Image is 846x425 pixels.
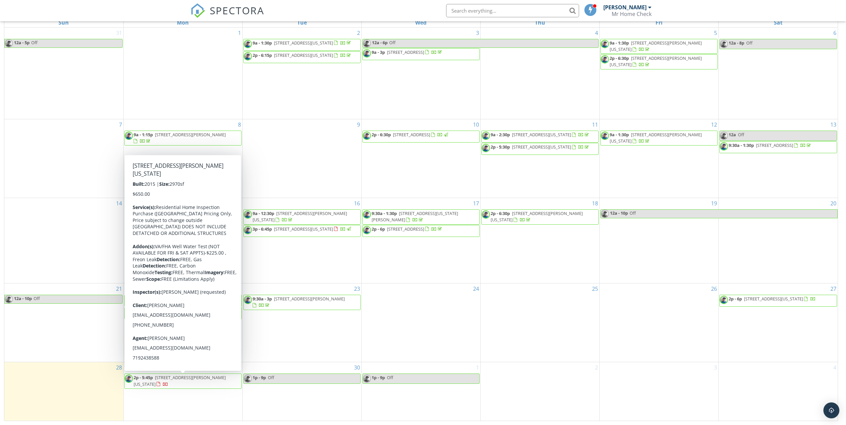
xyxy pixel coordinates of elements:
[534,18,546,27] a: Thursday
[274,296,345,302] span: [STREET_ADDRESS][PERSON_NAME]
[729,142,754,148] span: 9:30a - 1:30p
[57,18,70,27] a: Sunday
[491,210,510,216] span: 2p - 6:30p
[361,362,480,421] td: Go to October 1, 2025
[610,40,702,52] a: 9a - 1:30p [STREET_ADDRESS][PERSON_NAME][US_STATE]
[600,54,718,69] a: 2p - 6:30p [STREET_ADDRESS][PERSON_NAME][US_STATE]
[123,283,242,362] td: Go to September 22, 2025
[729,142,812,148] a: 9:30a - 1:30p [STREET_ADDRESS]
[361,283,480,362] td: Go to September 24, 2025
[829,283,838,294] a: Go to September 27, 2025
[115,283,123,294] a: Go to September 21, 2025
[361,28,480,119] td: Go to September 3, 2025
[353,283,361,294] a: Go to September 23, 2025
[123,119,242,198] td: Go to September 8, 2025
[362,131,480,143] a: 2p - 6:30p [STREET_ADDRESS]
[118,119,123,130] a: Go to September 7, 2025
[719,198,838,283] td: Go to September 20, 2025
[4,283,123,362] td: Go to September 21, 2025
[5,39,13,48] img: ian1.jpg
[268,374,274,380] span: Off
[610,55,702,67] span: [STREET_ADDRESS][PERSON_NAME][US_STATE]
[176,18,190,27] a: Monday
[601,132,609,140] img: ian1.jpg
[481,28,600,119] td: Go to September 4, 2025
[491,210,583,223] span: [STREET_ADDRESS][PERSON_NAME][US_STATE]
[612,11,652,17] div: Mr Home Check
[34,295,40,301] span: Off
[244,374,252,383] img: ian1.jpg
[253,40,352,46] a: 9a - 1:30p [STREET_ADDRESS][US_STATE]
[234,198,242,209] a: Go to September 15, 2025
[630,210,636,216] span: Off
[149,296,186,302] span: [STREET_ADDRESS]
[243,225,361,237] a: 3p - 6:45p [STREET_ADDRESS][US_STATE]
[362,48,480,60] a: 9a - 3p [STREET_ADDRESS]
[372,132,449,138] a: 2p - 6:30p [STREET_ADDRESS]
[125,374,133,383] img: ian1.jpg
[475,28,480,38] a: Go to September 3, 2025
[610,132,702,144] span: [STREET_ADDRESS][PERSON_NAME][US_STATE]
[729,40,744,46] span: 12a - 8p
[253,226,272,232] span: 3p - 6:45p
[14,295,32,303] span: 12a - 10p
[600,362,719,421] td: Go to October 3, 2025
[729,296,742,302] span: 2p - 6p
[491,144,510,150] span: 2p - 5:30p
[125,132,133,140] img: ian1.jpg
[610,132,702,144] a: 9a - 1:30p [STREET_ADDRESS][PERSON_NAME][US_STATE]
[393,132,430,138] span: [STREET_ADDRESS]
[237,119,242,130] a: Go to September 8, 2025
[123,362,242,421] td: Go to September 29, 2025
[512,132,571,138] span: [STREET_ADDRESS][US_STATE]
[387,49,424,55] span: [STREET_ADDRESS]
[243,295,361,310] a: 9:30a - 3p [STREET_ADDRESS][PERSON_NAME]
[253,210,347,223] span: [STREET_ADDRESS][PERSON_NAME][US_STATE]
[253,226,352,232] a: 3p - 6:45p [STREET_ADDRESS][US_STATE]
[363,374,371,383] img: ian1.jpg
[744,296,803,302] span: [STREET_ADDRESS][US_STATE]
[244,226,252,234] img: ian1.jpg
[594,28,599,38] a: Go to September 4, 2025
[482,210,490,219] img: ian1.jpg
[481,283,600,362] td: Go to September 25, 2025
[253,210,274,216] span: 9a - 12:30p
[738,132,744,138] span: Off
[594,362,599,373] a: Go to October 2, 2025
[720,132,728,140] img: ian1.jpg
[123,198,242,283] td: Go to September 15, 2025
[296,18,308,27] a: Tuesday
[591,198,599,209] a: Go to September 18, 2025
[274,52,333,58] span: [STREET_ADDRESS][US_STATE]
[244,40,252,48] img: ian1.jpg
[124,373,242,388] a: 2p - 5:45p [STREET_ADDRESS][PERSON_NAME][US_STATE]
[361,119,480,198] td: Go to September 10, 2025
[274,40,333,46] span: [STREET_ADDRESS][US_STATE]
[719,28,838,119] td: Go to September 6, 2025
[372,49,443,55] a: 9a - 3p [STREET_ADDRESS]
[115,362,123,373] a: Go to September 28, 2025
[414,18,428,27] a: Wednesday
[610,55,629,61] span: 2p - 6:30p
[134,374,226,387] a: 2p - 5:45p [STREET_ADDRESS][PERSON_NAME][US_STATE]
[600,283,719,362] td: Go to September 26, 2025
[237,28,242,38] a: Go to September 1, 2025
[253,296,272,302] span: 9:30a - 3p
[353,362,361,373] a: Go to September 30, 2025
[4,198,123,283] td: Go to September 14, 2025
[372,132,391,138] span: 2p - 6:30p
[601,55,609,63] img: ian1.jpg
[234,362,242,373] a: Go to September 29, 2025
[134,308,233,314] a: 2p - 6:30p [STREET_ADDRESS][US_STATE]
[591,283,599,294] a: Go to September 25, 2025
[115,198,123,209] a: Go to September 14, 2025
[481,131,599,143] a: 9a - 2:30p [STREET_ADDRESS][US_STATE]
[124,295,242,307] a: 9a - 1p [STREET_ADDRESS]
[363,39,371,48] img: ian1.jpg
[719,119,838,198] td: Go to September 13, 2025
[362,225,480,237] a: 2p - 6p [STREET_ADDRESS]
[242,119,361,198] td: Go to September 9, 2025
[710,283,718,294] a: Go to September 26, 2025
[125,308,133,316] img: ian1.jpg
[720,296,728,304] img: ian1.jpg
